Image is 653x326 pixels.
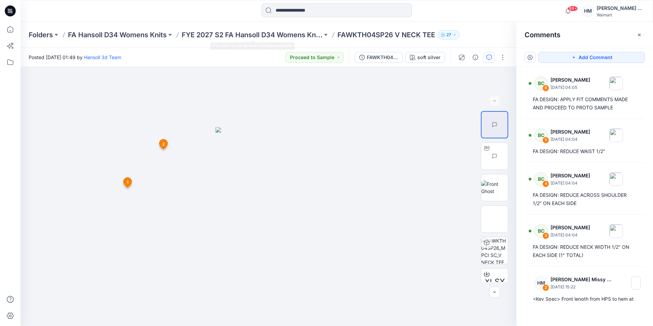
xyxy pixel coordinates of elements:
div: FAWKTH04SP26_MPCI SC_V NECK TEE [367,54,398,61]
div: FA DESIGN: REDUCE ACROSS SHOULDER 1/2" ON EACH SIDE [533,191,637,207]
button: FAWKTH04SP26_MPCI SC_V NECK TEE [355,52,403,63]
div: BC [534,77,548,90]
div: 2 [542,284,549,291]
p: [DATE] 04:04 [551,232,590,239]
div: soft silver [417,54,441,61]
a: Folders [29,30,53,40]
div: 4 [542,180,549,187]
div: 6 [542,85,549,92]
p: [DATE] 04:04 [551,180,590,187]
p: [PERSON_NAME] [551,76,590,84]
div: FA DESIGN: APPLY FIT COMMENTS MADE AND PROCEED TO PROTO SAMPLE [533,95,637,112]
p: [PERSON_NAME] Missy Team [551,275,612,284]
h2: Comments [525,31,560,39]
a: FA Hansoll D34 Womens Knits [68,30,167,40]
a: Hansoll 3d Team [84,54,121,60]
div: BC [534,224,548,238]
div: FA DESIGN: REDUCE NECK WIDTH 1/2" ON EACH SIDE (1" TOTAL) [533,243,637,259]
span: 99+ [568,6,578,11]
p: [DATE] 04:05 [551,84,590,91]
button: soft silver [405,52,445,63]
p: [DATE] 04:04 [551,136,590,143]
div: HM [582,5,594,17]
p: FAWKTH04SP26 V NECK TEE [337,30,435,40]
button: Add Comment [538,52,645,63]
div: FA DESIGN: REDUCE WAIST 1/2" [533,147,637,155]
img: Front Ghost [481,180,508,195]
a: FYE 2027 S2 FA Hansoll D34 Womens Knits [182,30,322,40]
p: [DATE] 15:22 [551,284,612,290]
div: BC [534,172,548,186]
p: [PERSON_NAME] [551,128,590,136]
div: HM [534,276,548,290]
div: Walmart [597,12,644,17]
span: Posted [DATE] 01:49 by [29,54,121,61]
button: Details [470,52,481,63]
button: 27 [438,30,460,40]
div: 3 [542,232,549,239]
span: XLSX [485,276,505,288]
div: BC [534,128,548,142]
p: [PERSON_NAME] [551,223,590,232]
p: 27 [446,31,451,39]
img: eyJhbGciOiJIUzI1NiIsImtpZCI6IjAiLCJzbHQiOiJzZXMiLCJ0eXAiOiJKV1QifQ.eyJkYXRhIjp7InR5cGUiOiJzdG9yYW... [216,127,321,326]
div: [PERSON_NAME] Missy Team [597,4,644,12]
img: FAWKTH04SP26_MPCI SC_V NECK TEE soft silver [481,237,508,264]
div: 5 [542,137,549,144]
p: [PERSON_NAME] [551,172,590,180]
